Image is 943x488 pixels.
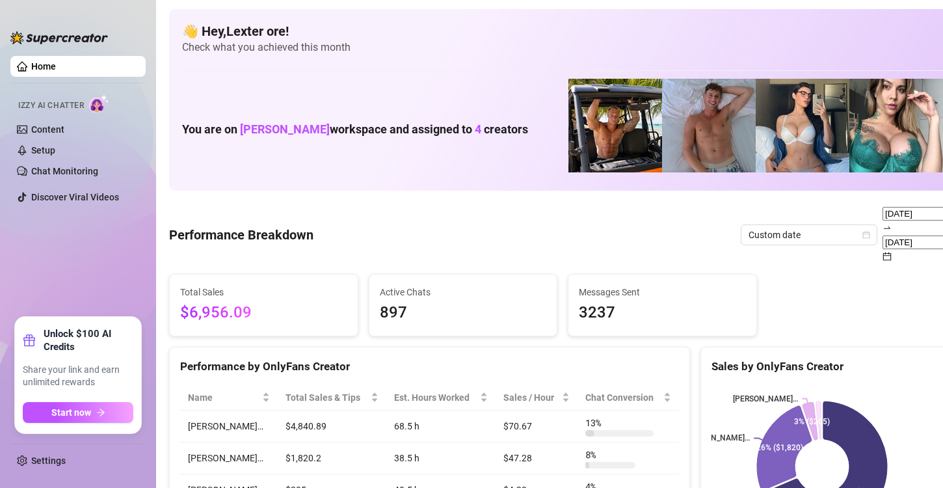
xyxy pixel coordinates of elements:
a: Discover Viral Videos [31,192,119,202]
img: Katy [756,79,849,172]
span: Check what you achieved this month [182,40,943,55]
a: Chat Monitoring [31,166,98,176]
span: Name [188,390,259,405]
h1: You are on workspace and assigned to creators [182,122,528,137]
span: $6,956.09 [180,301,347,325]
img: Zaddy [849,79,943,172]
img: Nathan [568,79,662,172]
span: gift [23,334,36,347]
span: arrow-right [96,408,105,417]
span: Active Chats [380,285,547,299]
span: swap-right [883,223,892,232]
span: 13 % [585,416,606,430]
a: Home [31,61,56,72]
span: 8 % [585,448,606,462]
div: Est. Hours Worked [394,390,477,405]
td: $4,840.89 [278,411,386,442]
span: Custom date [749,225,870,245]
img: logo-BBDzfeDw.svg [10,31,108,44]
span: Share your link and earn unlimited rewards [23,364,133,389]
strong: Unlock $100 AI Credits [44,327,133,353]
span: [PERSON_NAME] [240,122,330,136]
span: Total Sales [180,285,347,299]
span: Chat Conversion [585,390,661,405]
span: Total Sales & Tips [286,390,368,405]
td: 68.5 h [386,411,496,442]
span: Start now [51,407,91,418]
span: Sales / Hour [503,390,560,405]
a: Setup [31,145,55,156]
text: [PERSON_NAME]… [685,433,750,442]
td: 38.5 h [386,442,496,474]
td: $1,820.2 [278,442,386,474]
span: calendar [883,252,892,261]
span: to [883,223,892,233]
th: Name [180,385,278,411]
td: [PERSON_NAME]… [180,442,278,474]
th: Chat Conversion [578,385,679,411]
th: Sales / Hour [496,385,578,411]
td: $70.67 [496,411,578,442]
td: $47.28 [496,442,578,474]
img: Joey [662,79,756,172]
td: [PERSON_NAME]… [180,411,278,442]
span: Messages Sent [579,285,746,299]
span: 897 [380,301,547,325]
div: Performance by OnlyFans Creator [180,358,679,375]
h4: Performance Breakdown [169,226,313,244]
img: AI Chatter [89,94,109,113]
span: calendar [862,231,870,239]
a: Content [31,124,64,135]
span: 4 [475,122,481,136]
button: Start nowarrow-right [23,402,133,423]
h4: 👋 Hey, Lexter ore ! [182,22,943,40]
span: 3237 [579,301,746,325]
text: [PERSON_NAME]… [734,394,799,403]
span: Izzy AI Chatter [18,100,84,112]
th: Total Sales & Tips [278,385,386,411]
a: Settings [31,455,66,466]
